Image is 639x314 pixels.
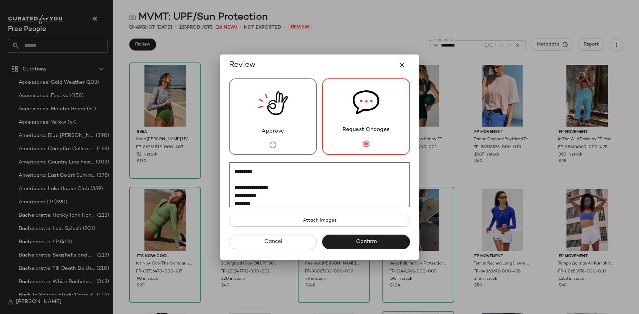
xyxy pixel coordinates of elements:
span: Review [229,60,256,70]
img: review_new_snapshot.RGmwQ69l.svg [258,79,288,128]
span: Cancel [264,239,282,245]
span: Attach images [303,218,336,223]
span: Approve [262,128,284,136]
span: Request Changes [342,126,390,134]
button: Attach images [229,215,410,227]
button: Cancel [229,235,317,249]
img: svg%3e [353,79,379,126]
span: Confirm [355,239,376,245]
button: Confirm [322,235,410,249]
